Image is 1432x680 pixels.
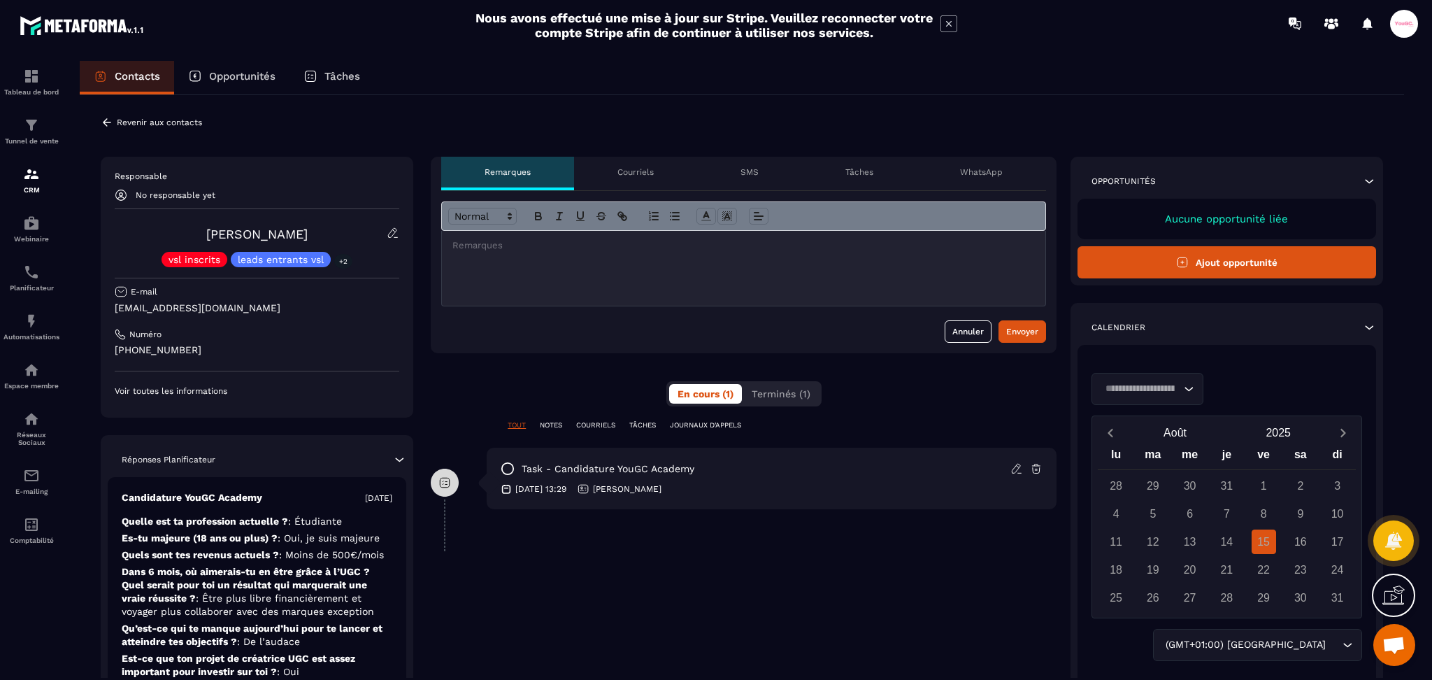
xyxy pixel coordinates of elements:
[1330,423,1356,442] button: Next month
[1215,530,1239,554] div: 14
[23,117,40,134] img: formation
[136,190,215,200] p: No responsable yet
[1091,322,1145,333] p: Calendrier
[1098,445,1135,469] div: lu
[122,515,392,528] p: Quelle est ta profession actuelle ?
[1104,586,1129,610] div: 25
[1226,420,1330,445] button: Open years overlay
[365,493,392,504] p: [DATE]
[288,516,342,527] span: : Étudiante
[122,652,392,679] p: Est-ce que ton projet de créatrice UGC est assez important pour investir sur toi ?
[3,333,59,341] p: Automatisations
[1252,474,1276,498] div: 1
[1252,586,1276,610] div: 29
[1140,474,1165,498] div: 29
[475,10,933,40] h2: Nous avons effectué une mise à jour sur Stripe. Veuillez reconnecter votre compte Stripe afin de ...
[209,70,275,83] p: Opportunités
[3,284,59,292] p: Planificateur
[23,264,40,281] img: scheduler
[80,61,174,94] a: Contacts
[3,382,59,390] p: Espace membre
[3,351,59,400] a: automationsautomationsEspace membre
[131,286,157,297] p: E-mail
[1252,502,1276,526] div: 8
[117,118,202,127] p: Revenir aux contacts
[1288,530,1312,554] div: 16
[1325,530,1349,554] div: 17
[3,88,59,96] p: Tableau de bord
[1140,530,1165,554] div: 12
[1252,530,1276,554] div: 15
[122,593,374,617] span: : Être plus libre financièrement et voyager plus collaborer avec des marques exception
[1140,502,1165,526] div: 5
[1077,246,1376,278] button: Ajout opportunité
[617,167,654,178] p: Courriels
[23,411,40,427] img: social-network
[20,13,145,38] img: logo
[1215,502,1239,526] div: 7
[23,467,40,484] img: email
[169,255,220,264] p: vsl inscrits
[1177,586,1202,610] div: 27
[1282,445,1319,469] div: sa
[3,57,59,106] a: formationformationTableau de bord
[3,137,59,145] p: Tunnel de vente
[1325,474,1349,498] div: 3
[960,167,1003,178] p: WhatsApp
[23,516,40,533] img: accountant
[122,454,215,465] p: Réponses Planificateur
[122,532,392,545] p: Es-tu majeure (18 ans ou plus) ?
[1098,474,1356,610] div: Calendar days
[1319,445,1356,469] div: di
[1177,558,1202,582] div: 20
[279,549,384,560] span: : Moins de 500€/mois
[1325,558,1349,582] div: 24
[324,70,360,83] p: Tâches
[1091,213,1362,225] p: Aucune opportunité liée
[174,61,289,94] a: Opportunités
[1153,629,1362,661] div: Search for option
[23,166,40,183] img: formation
[3,488,59,495] p: E-mailing
[1101,381,1180,397] input: Search for option
[1288,474,1312,498] div: 2
[334,254,352,269] p: +2
[3,537,59,544] p: Comptabilité
[1208,445,1245,469] div: je
[122,622,392,649] p: Qu’est-ce qui te manque aujourd’hui pour te lancer et atteindre tes objectifs ?
[3,302,59,351] a: automationsautomationsAutomatisations
[3,204,59,253] a: automationsautomationsWebinaire
[3,457,59,506] a: emailemailE-mailing
[3,186,59,194] p: CRM
[1104,502,1129,526] div: 4
[289,61,374,94] a: Tâches
[1006,325,1038,339] div: Envoyer
[945,320,991,343] button: Annuler
[206,227,308,241] a: [PERSON_NAME]
[278,532,380,544] span: : Oui, je suis majeure
[1325,502,1349,526] div: 10
[678,388,733,399] span: En cours (1)
[122,565,392,618] p: Dans 6 mois, où aimerais-tu en être grâce à l’UGC ? Quel serait pour toi un résultat qui marquera...
[670,420,741,430] p: JOURNAUX D'APPELS
[3,253,59,302] a: schedulerschedulerPlanificateur
[1098,445,1356,610] div: Calendar wrapper
[277,666,299,677] span: : Oui
[129,329,162,340] p: Numéro
[1091,176,1156,187] p: Opportunités
[115,302,399,315] p: [EMAIL_ADDRESS][DOMAIN_NAME]
[1104,474,1129,498] div: 28
[1177,530,1202,554] div: 13
[1104,530,1129,554] div: 11
[522,462,694,476] p: task - Candidature YouGC Academy
[23,215,40,232] img: automations
[1288,586,1312,610] div: 30
[752,388,810,399] span: Terminés (1)
[122,491,262,504] p: Candidature YouGC Academy
[3,235,59,243] p: Webinaire
[1091,373,1203,405] div: Search for option
[1288,558,1312,582] div: 23
[115,70,160,83] p: Contacts
[1245,445,1282,469] div: ve
[1177,474,1202,498] div: 30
